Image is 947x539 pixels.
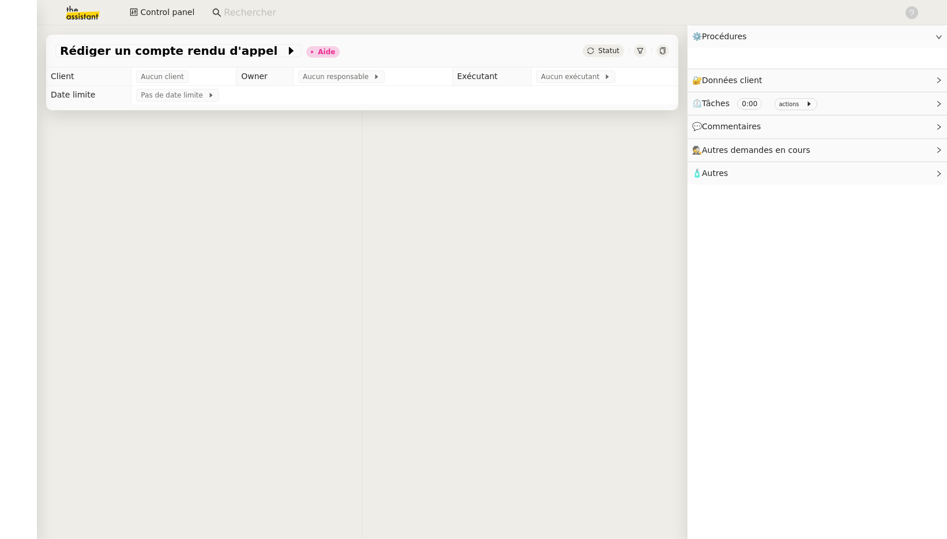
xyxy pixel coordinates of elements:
td: Date limite [46,86,131,104]
span: Aucun responsable [303,71,373,83]
span: Rédiger un compte rendu d'appel [60,45,285,57]
span: Pas de date limite [141,89,207,101]
small: actions [779,101,799,107]
nz-tag: 0:00 [737,98,762,110]
div: 🔐Données client [687,69,947,92]
span: ⚙️ [692,30,752,43]
div: 💬Commentaires [687,115,947,138]
span: Données client [702,76,762,85]
div: 🧴Autres [687,162,947,185]
span: ⏲️ [692,99,822,108]
td: Owner [236,68,294,86]
span: 🕵️ [692,145,816,155]
td: Client [46,68,131,86]
input: Rechercher [224,5,892,21]
span: Autres [702,169,728,178]
div: ⏲️Tâches 0:00 actions [687,92,947,115]
div: ⚙️Procédures [687,25,947,48]
span: 🧴 [692,169,728,178]
span: 🔐 [692,74,767,87]
span: Tâches [702,99,730,108]
div: Aide [318,48,335,55]
span: Aucun client [141,71,183,83]
span: Autres demandes en cours [702,145,810,155]
span: 💬 [692,122,766,131]
div: 🕵️Autres demandes en cours [687,139,947,162]
td: Exécutant [452,68,532,86]
button: Control panel [123,5,201,21]
span: Procédures [702,32,747,41]
span: Aucun exécutant [541,71,604,83]
span: Statut [598,47,619,55]
span: Control panel [140,6,194,19]
span: Commentaires [702,122,761,131]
